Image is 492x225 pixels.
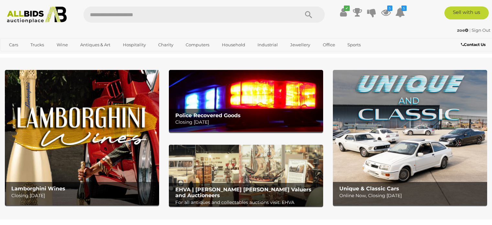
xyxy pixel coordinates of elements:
[319,39,339,50] a: Office
[286,39,314,50] a: Jewellery
[52,39,72,50] a: Wine
[292,6,325,23] button: Search
[339,192,484,200] p: Online Now, Closing [DATE]
[5,70,159,205] a: Lamborghini Wines Lamborghini Wines Closing [DATE]
[338,6,348,18] a: ✔
[11,186,65,192] b: Lamborghini Wines
[5,39,22,50] a: Cars
[344,6,350,11] i: ✔
[457,28,469,33] a: zoe
[333,70,487,205] a: Unique & Classic Cars Unique & Classic Cars Online Now, Closing [DATE]
[26,39,48,50] a: Trucks
[401,6,407,11] i: 5
[5,50,59,61] a: [GEOGRAPHIC_DATA]
[169,145,323,207] img: EHVA | Evans Hastings Valuers and Auctioneers
[461,41,487,48] a: Contact Us
[169,70,323,132] a: Police Recovered Goods Police Recovered Goods Closing [DATE]
[457,28,468,33] strong: zoe
[387,6,392,11] i: 5
[395,6,405,18] a: 5
[461,42,486,47] b: Contact Us
[218,39,249,50] a: Household
[169,145,323,207] a: EHVA | Evans Hastings Valuers and Auctioneers EHVA | [PERSON_NAME] [PERSON_NAME] Valuers and Auct...
[175,112,241,118] b: Police Recovered Goods
[381,6,391,18] a: 5
[253,39,282,50] a: Industrial
[5,70,159,205] img: Lamborghini Wines
[175,186,312,198] b: EHVA | [PERSON_NAME] [PERSON_NAME] Valuers and Auctioneers
[469,28,471,33] span: |
[175,198,320,207] p: For all antiques and collectables auctions visit: EHVA
[333,70,487,205] img: Unique & Classic Cars
[181,39,213,50] a: Computers
[444,6,489,19] a: Sell with us
[169,70,323,132] img: Police Recovered Goods
[339,186,399,192] b: Unique & Classic Cars
[119,39,150,50] a: Hospitality
[154,39,178,50] a: Charity
[343,39,365,50] a: Sports
[4,6,70,23] img: Allbids.com.au
[76,39,115,50] a: Antiques & Art
[11,192,156,200] p: Closing [DATE]
[472,28,490,33] a: Sign Out
[175,118,320,126] p: Closing [DATE]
